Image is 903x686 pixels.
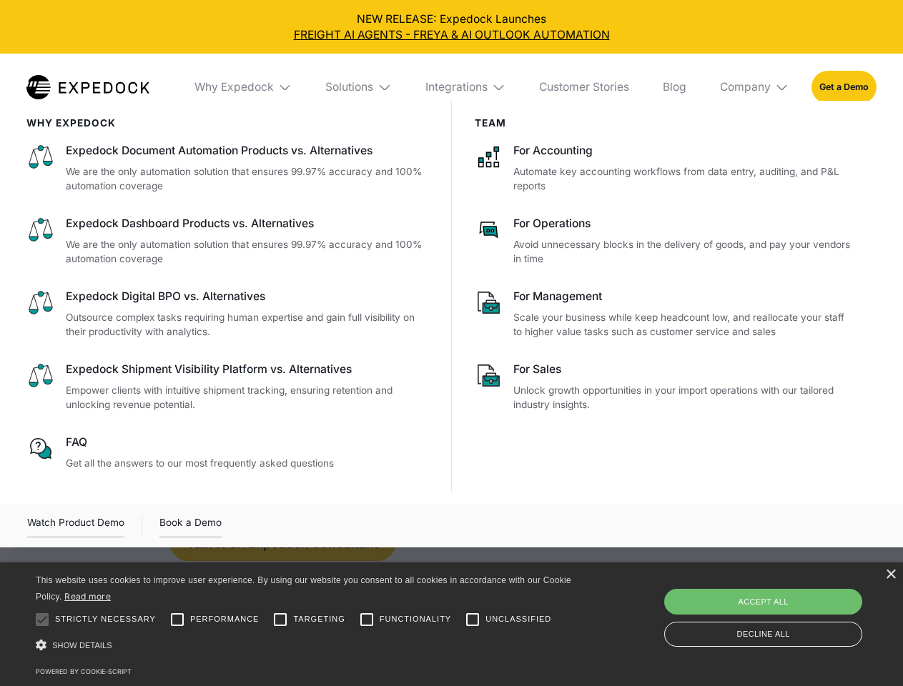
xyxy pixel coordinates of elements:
div: Show details [36,636,576,655]
div: NEW RELEASE: Expedock Launches [11,11,892,43]
span: This website uses cookies to improve user experience. By using our website you consent to all coo... [36,575,571,602]
div: Expedock Document Automation Products vs. Alternatives [66,143,429,159]
a: For AccountingAutomate key accounting workflows from data entry, auditing, and P&L reports [475,143,854,194]
span: Show details [52,641,112,650]
a: open lightbox [27,514,124,537]
p: We are the only automation solution that ensures 99.97% accuracy and 100% automation coverage [66,164,429,194]
div: Company [709,54,800,121]
div: Solutions [325,80,373,94]
a: Expedock Document Automation Products vs. AlternativesWe are the only automation solution that en... [26,143,429,194]
span: Functionality [380,613,451,625]
a: Get a Demo [811,71,877,103]
div: Integrations [425,80,488,94]
p: Avoid unnecessary blocks in the delivery of goods, and pay your vendors in time [513,237,854,267]
div: Company [720,80,771,94]
div: Expedock Shipment Visibility Platform vs. Alternatives [66,362,429,377]
a: Customer Stories [528,54,640,121]
a: FREIGHT AI AGENTS - FREYA & AI OUTLOOK AUTOMATION [11,27,892,43]
a: Expedock Dashboard Products vs. AlternativesWe are the only automation solution that ensures 99.9... [26,216,429,267]
div: Why Expedock [183,54,303,121]
div: WHy Expedock [26,117,429,129]
a: Blog [651,54,697,121]
a: Read more [64,591,111,602]
iframe: Chat Widget [665,532,903,686]
div: Why Expedock [194,80,274,94]
div: For Operations [513,216,854,232]
a: FAQGet all the answers to our most frequently asked questions [26,434,429,470]
div: Team [475,117,854,129]
div: For Accounting [513,143,854,159]
div: Expedock Dashboard Products vs. Alternatives [66,216,429,232]
a: For OperationsAvoid unnecessary blocks in the delivery of goods, and pay your vendors in time [475,216,854,267]
p: Get all the answers to our most frequently asked questions [66,456,429,471]
div: Integrations [414,54,517,121]
p: Outsource complex tasks requiring human expertise and gain full visibility on their productivity ... [66,310,429,339]
a: Expedock Shipment Visibility Platform vs. AlternativesEmpower clients with intuitive shipment tra... [26,362,429,412]
a: Book a Demo [159,514,222,537]
a: For ManagementScale your business while keep headcount low, and reallocate your staff to higher v... [475,289,854,339]
a: Expedock Digital BPO vs. AlternativesOutsource complex tasks requiring human expertise and gain f... [26,289,429,339]
a: For SalesUnlock growth opportunities in your import operations with our tailored industry insights. [475,362,854,412]
a: Powered by cookie-script [36,667,132,675]
p: Empower clients with intuitive shipment tracking, ensuring retention and unlocking revenue potent... [66,383,429,412]
p: Unlock growth opportunities in your import operations with our tailored industry insights. [513,383,854,412]
div: Solutions [315,54,403,121]
div: FAQ [66,434,429,450]
p: We are the only automation solution that ensures 99.97% accuracy and 100% automation coverage [66,237,429,267]
div: For Sales [513,362,854,377]
span: Targeting [293,613,345,625]
div: Expedock Digital BPO vs. Alternatives [66,289,429,304]
div: Watch Product Demo [27,514,124,537]
span: Performance [190,613,260,625]
div: For Management [513,289,854,304]
span: Strictly necessary [55,613,156,625]
p: Scale your business while keep headcount low, and reallocate your staff to higher value tasks suc... [513,310,854,339]
p: Automate key accounting workflows from data entry, auditing, and P&L reports [513,164,854,194]
span: Unclassified [485,613,551,625]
